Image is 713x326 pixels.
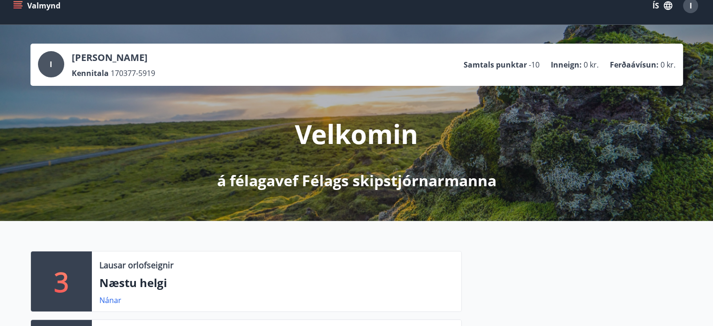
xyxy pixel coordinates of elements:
span: 0 kr. [584,60,599,70]
p: Samtals punktar [464,60,527,70]
p: Velkomin [295,116,418,152]
p: [PERSON_NAME] [72,51,155,64]
span: -10 [529,60,540,70]
p: á félagavef Félags skipstjórnarmanna [217,170,496,191]
span: I [50,59,52,69]
span: 170377-5919 [111,68,155,78]
p: Næstu helgi [99,275,454,291]
span: I [690,0,692,11]
span: 0 kr. [660,60,675,70]
p: Lausar orlofseignir [99,259,173,271]
p: Inneign : [551,60,582,70]
p: Kennitala [72,68,109,78]
p: 3 [54,264,69,299]
p: Ferðaávísun : [610,60,659,70]
a: Nánar [99,295,121,305]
